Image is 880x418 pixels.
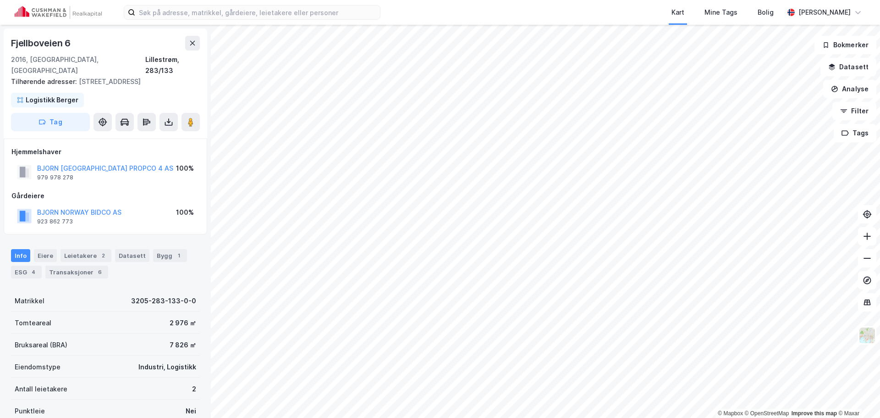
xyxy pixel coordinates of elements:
div: Datasett [115,249,149,262]
div: 2 [192,384,196,395]
div: Kart [671,7,684,18]
div: Matrikkel [15,295,44,307]
div: Logistikk Berger [26,95,78,106]
div: Industri, Logistikk [138,362,196,373]
div: Transaksjoner [45,266,108,279]
div: Kontrollprogram for chat [834,374,880,418]
a: Improve this map [792,410,837,417]
div: Mine Tags [704,7,737,18]
div: 2 976 ㎡ [170,318,196,329]
div: 2016, [GEOGRAPHIC_DATA], [GEOGRAPHIC_DATA] [11,54,145,76]
button: Bokmerker [814,36,876,54]
div: Gårdeiere [11,190,199,201]
div: [STREET_ADDRESS] [11,76,192,87]
div: 923 862 773 [37,218,73,225]
iframe: Chat Widget [834,374,880,418]
div: Bygg [153,249,187,262]
button: Datasett [820,58,876,76]
div: [PERSON_NAME] [798,7,851,18]
div: Eiere [34,249,57,262]
button: Tags [834,124,876,142]
div: Lillestrøm, 283/133 [145,54,200,76]
div: Eiendomstype [15,362,60,373]
img: cushman-wakefield-realkapital-logo.202ea83816669bd177139c58696a8fa1.svg [15,6,102,19]
div: Nei [186,406,196,417]
a: OpenStreetMap [745,410,789,417]
div: Bruksareal (BRA) [15,340,67,351]
div: Hjemmelshaver [11,146,199,157]
input: Søk på adresse, matrikkel, gårdeiere, leietakere eller personer [135,6,380,19]
a: Mapbox [718,410,743,417]
button: Analyse [823,80,876,98]
div: 6 [95,268,104,277]
div: 1 [174,251,183,260]
div: 4 [29,268,38,277]
div: Punktleie [15,406,45,417]
div: ESG [11,266,42,279]
span: Tilhørende adresser: [11,78,79,85]
button: Filter [832,102,876,120]
div: Fjellboveien 6 [11,36,72,50]
div: Bolig [758,7,774,18]
div: 7 826 ㎡ [170,340,196,351]
div: Info [11,249,30,262]
div: 100% [176,163,194,174]
div: 100% [176,207,194,218]
div: Antall leietakere [15,384,67,395]
div: 2 [99,251,108,260]
div: 979 978 278 [37,174,73,181]
button: Tag [11,113,90,131]
div: 3205-283-133-0-0 [131,295,196,307]
div: Tomteareal [15,318,51,329]
img: Z [858,327,876,344]
div: Leietakere [60,249,111,262]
